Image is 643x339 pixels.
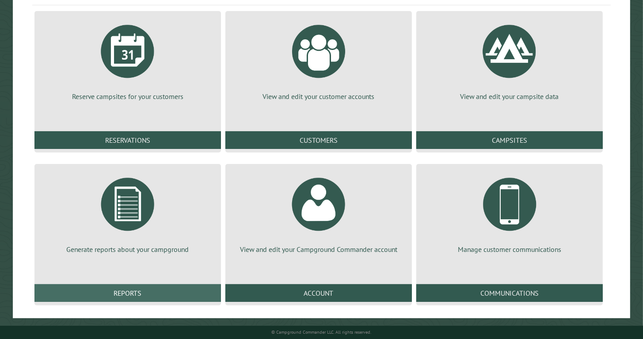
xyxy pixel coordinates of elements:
[416,284,603,302] a: Communications
[416,131,603,149] a: Campsites
[45,244,210,254] p: Generate reports about your campground
[225,131,412,149] a: Customers
[34,131,221,149] a: Reservations
[427,244,592,254] p: Manage customer communications
[427,91,592,101] p: View and edit your campsite data
[225,284,412,302] a: Account
[236,171,401,254] a: View and edit your Campground Commander account
[236,91,401,101] p: View and edit your customer accounts
[236,244,401,254] p: View and edit your Campground Commander account
[45,91,210,101] p: Reserve campsites for your customers
[45,18,210,101] a: Reserve campsites for your customers
[271,329,371,335] small: © Campground Commander LLC. All rights reserved.
[427,18,592,101] a: View and edit your campsite data
[45,171,210,254] a: Generate reports about your campground
[236,18,401,101] a: View and edit your customer accounts
[427,171,592,254] a: Manage customer communications
[34,284,221,302] a: Reports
